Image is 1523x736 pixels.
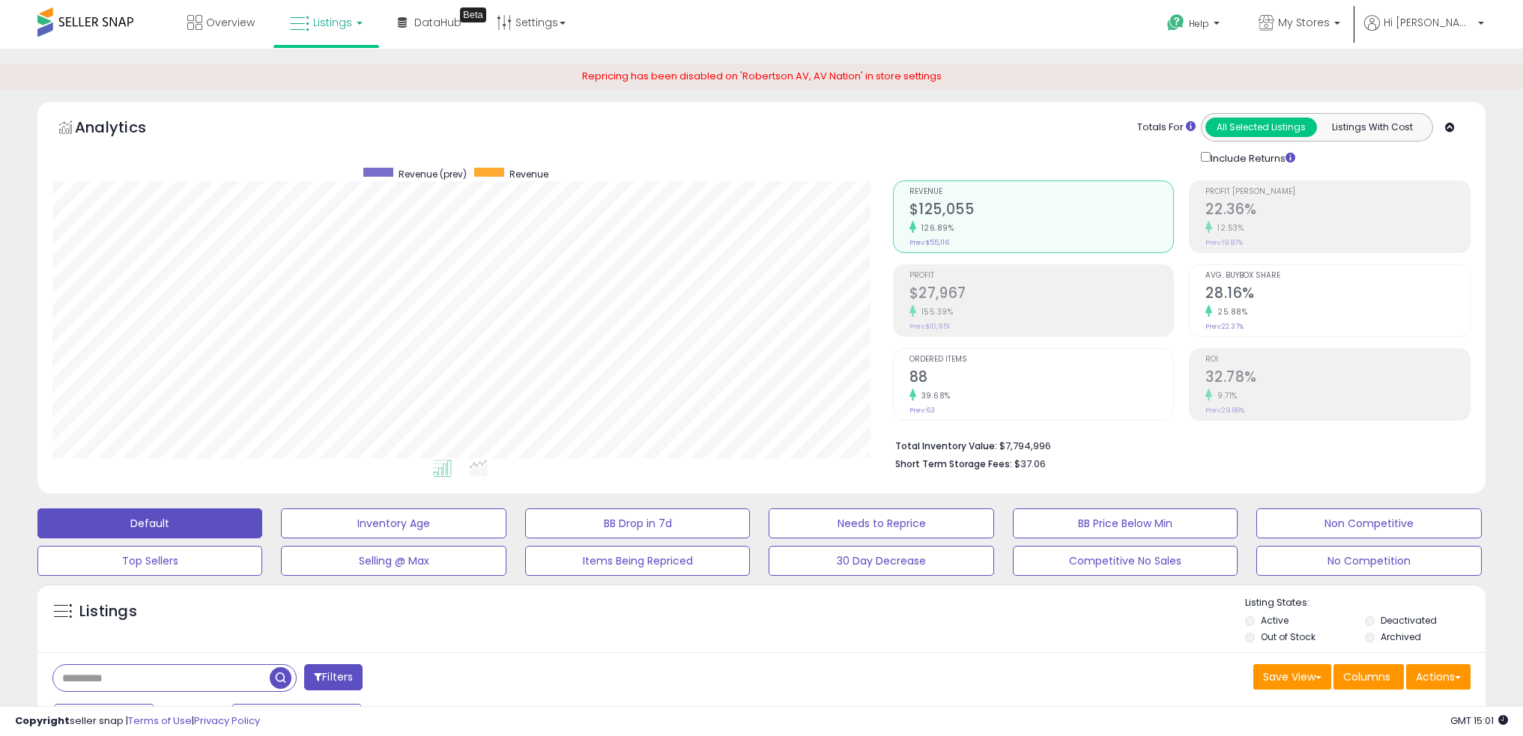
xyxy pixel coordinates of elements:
i: Get Help [1166,13,1185,32]
strong: Copyright [15,714,70,728]
label: Active [1261,614,1289,627]
button: Actions [1406,664,1471,690]
button: Inventory Age [281,508,506,538]
p: Listing States: [1245,596,1486,610]
small: Prev: 29.88% [1205,406,1244,415]
span: ROI [1205,356,1470,364]
a: Privacy Policy [194,714,260,728]
button: BB Drop in 7d [525,508,750,538]
small: 12.53% [1212,222,1244,234]
span: Hi [PERSON_NAME] [1384,15,1474,30]
small: 9.71% [1212,390,1238,401]
button: Needs to Reprice [769,508,993,538]
span: $37.06 [1014,457,1046,471]
span: Revenue [909,188,1174,196]
div: Totals For [1137,121,1196,135]
button: Last 7 Days [54,704,154,729]
span: Overview [206,15,255,30]
small: 155.39% [916,306,954,317]
button: BB Price Below Min [1013,508,1238,538]
button: Save View [1253,664,1331,690]
button: Columns [1333,664,1404,690]
span: Avg. Buybox Share [1205,272,1470,280]
small: Prev: 22.37% [1205,322,1244,331]
a: Terms of Use [128,714,192,728]
b: Total Inventory Value: [895,440,997,452]
span: Revenue [509,168,548,180]
span: 2025-09-16 15:01 GMT [1450,714,1508,728]
span: Listings [313,15,352,30]
button: All Selected Listings [1205,118,1317,137]
button: Listings With Cost [1316,118,1428,137]
h2: 28.16% [1205,285,1470,305]
a: Hi [PERSON_NAME] [1364,15,1484,49]
small: 39.68% [916,390,951,401]
li: $7,794,996 [895,436,1459,454]
small: 126.89% [916,222,954,234]
div: Tooltip anchor [460,7,486,22]
button: Non Competitive [1256,508,1481,538]
label: Archived [1381,630,1421,643]
button: Items Being Repriced [525,546,750,576]
small: Prev: $10,951 [909,322,950,331]
h2: $27,967 [909,285,1174,305]
small: Prev: 19.87% [1205,238,1243,247]
a: Help [1155,2,1235,49]
span: Ordered Items [909,356,1174,364]
div: seller snap | | [15,714,260,729]
h2: $125,055 [909,201,1174,221]
button: Selling @ Max [281,546,506,576]
h5: Analytics [75,117,175,142]
h2: 88 [909,368,1174,389]
h2: 32.78% [1205,368,1470,389]
button: Competitive No Sales [1013,546,1238,576]
label: Out of Stock [1261,630,1315,643]
small: 25.88% [1212,306,1247,317]
button: Default [37,508,262,538]
span: Help [1189,17,1209,30]
button: Top Sellers [37,546,262,576]
button: 30 Day Decrease [769,546,993,576]
button: Filters [304,664,363,690]
span: Columns [1343,669,1390,684]
span: My Stores [1278,15,1330,30]
span: Profit [PERSON_NAME] [1205,188,1470,196]
span: Repricing has been disabled on 'Robertson AV, AV Nation' in store settings [582,69,942,83]
button: No Competition [1256,546,1481,576]
span: DataHub [414,15,461,30]
h5: Listings [79,601,137,622]
label: Deactivated [1381,614,1437,627]
small: Prev: $55,116 [909,238,949,247]
span: Revenue (prev) [399,168,467,180]
button: Sep-02 - Sep-08 [231,704,362,729]
small: Prev: 63 [909,406,935,415]
h2: 22.36% [1205,201,1470,221]
span: Profit [909,272,1174,280]
div: Include Returns [1190,149,1313,166]
b: Short Term Storage Fees: [895,457,1012,470]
